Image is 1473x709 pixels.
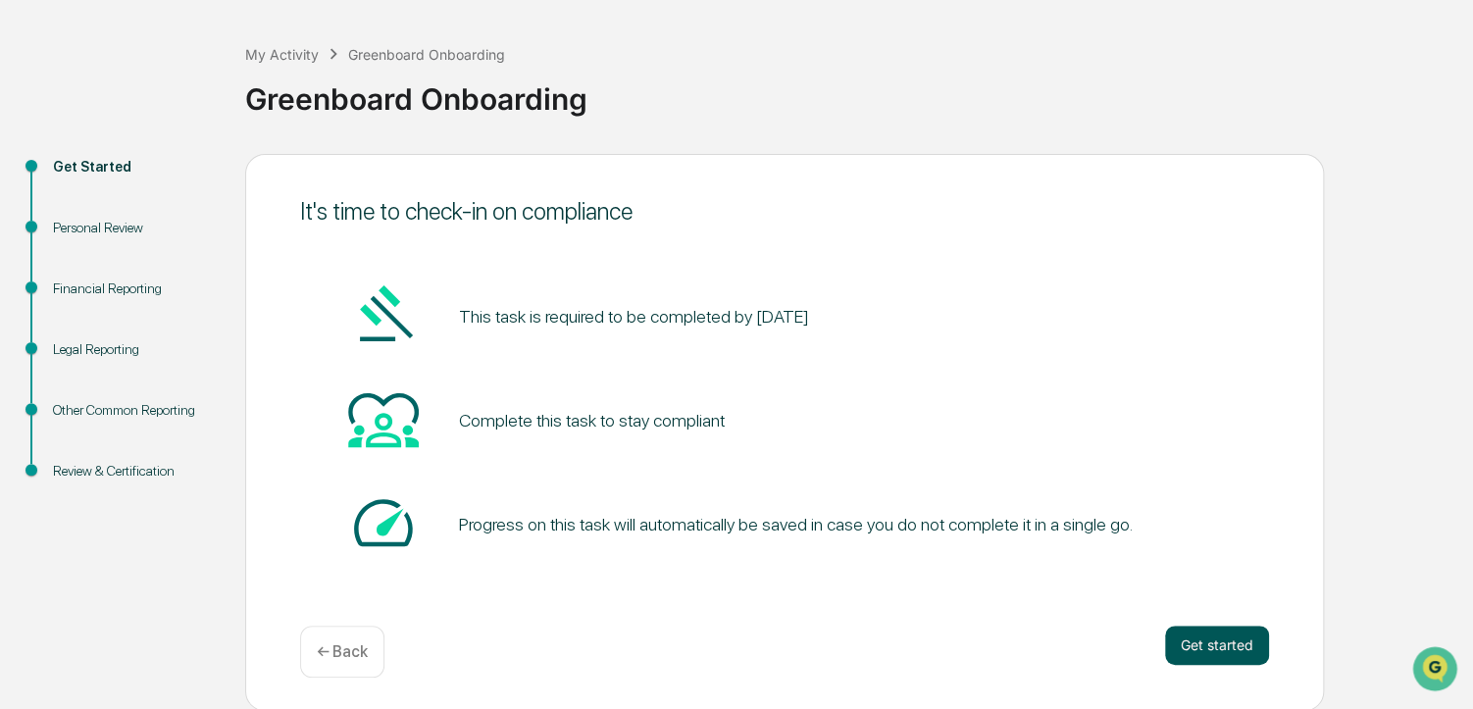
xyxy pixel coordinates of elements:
span: Preclearance [39,247,127,267]
div: Complete this task to stay compliant [458,410,724,430]
span: Pylon [195,332,237,347]
img: Heart [348,383,419,454]
button: Get started [1165,626,1269,665]
div: Greenboard Onboarding [348,46,505,63]
div: It's time to check-in on compliance [300,197,1269,226]
a: Powered byPylon [138,331,237,347]
div: Review & Certification [53,461,214,481]
a: 🔎Data Lookup [12,277,131,312]
p: ← Back [317,642,368,661]
span: Data Lookup [39,284,124,304]
iframe: Open customer support [1410,644,1463,697]
img: 1746055101610-c473b297-6a78-478c-a979-82029cc54cd1 [20,150,55,185]
div: Get Started [53,157,214,177]
pre: This task is required to be completed by [DATE] [458,303,808,329]
div: Start new chat [67,150,322,170]
div: Progress on this task will automatically be saved in case you do not complete it in a single go. [458,514,1132,534]
div: Financial Reporting [53,279,214,299]
a: 🗄️Attestations [134,239,251,275]
div: 🔎 [20,286,35,302]
div: My Activity [245,46,319,63]
div: Greenboard Onboarding [245,66,1463,117]
img: Gavel [348,279,419,350]
span: Attestations [162,247,243,267]
img: Speed-dial [348,487,419,558]
div: 🗄️ [142,249,158,265]
div: Other Common Reporting [53,400,214,421]
div: Personal Review [53,218,214,238]
a: 🖐️Preclearance [12,239,134,275]
div: 🖐️ [20,249,35,265]
div: Legal Reporting [53,339,214,360]
div: We're available if you need us! [67,170,248,185]
p: How can we help? [20,41,357,73]
button: Start new chat [333,156,357,179]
